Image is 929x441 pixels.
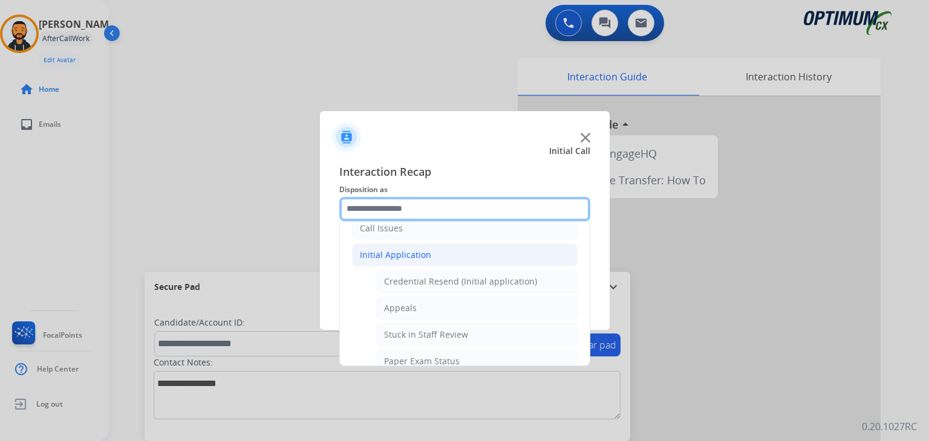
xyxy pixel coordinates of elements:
[862,419,917,434] p: 0.20.1027RC
[360,249,431,261] div: Initial Application
[339,182,590,197] span: Disposition as
[384,302,417,314] div: Appeals
[332,123,361,152] img: contactIcon
[384,275,537,288] div: Credential Resend (Initial application)
[384,329,468,341] div: Stuck in Staff Review
[339,163,590,182] span: Interaction Recap
[549,145,590,157] span: Initial Call
[384,355,460,367] div: Paper Exam Status
[360,222,403,234] div: Call Issues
